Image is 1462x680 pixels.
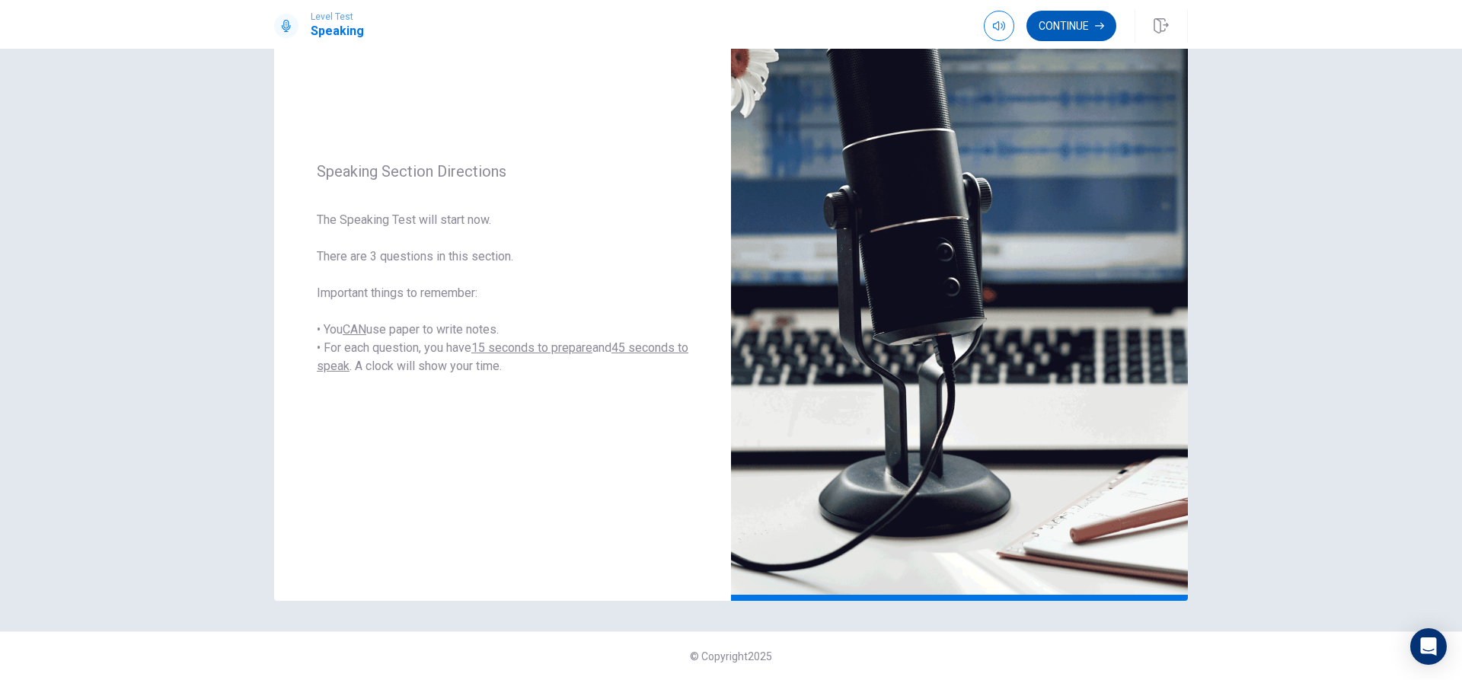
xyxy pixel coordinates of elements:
u: 15 seconds to prepare [471,340,592,355]
button: Continue [1026,11,1116,41]
u: CAN [343,322,366,337]
div: Open Intercom Messenger [1410,628,1447,665]
span: Level Test [311,11,364,22]
span: The Speaking Test will start now. There are 3 questions in this section. Important things to reme... [317,211,688,375]
span: Speaking Section Directions [317,162,688,180]
h1: Speaking [311,22,364,40]
span: © Copyright 2025 [690,650,772,662]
